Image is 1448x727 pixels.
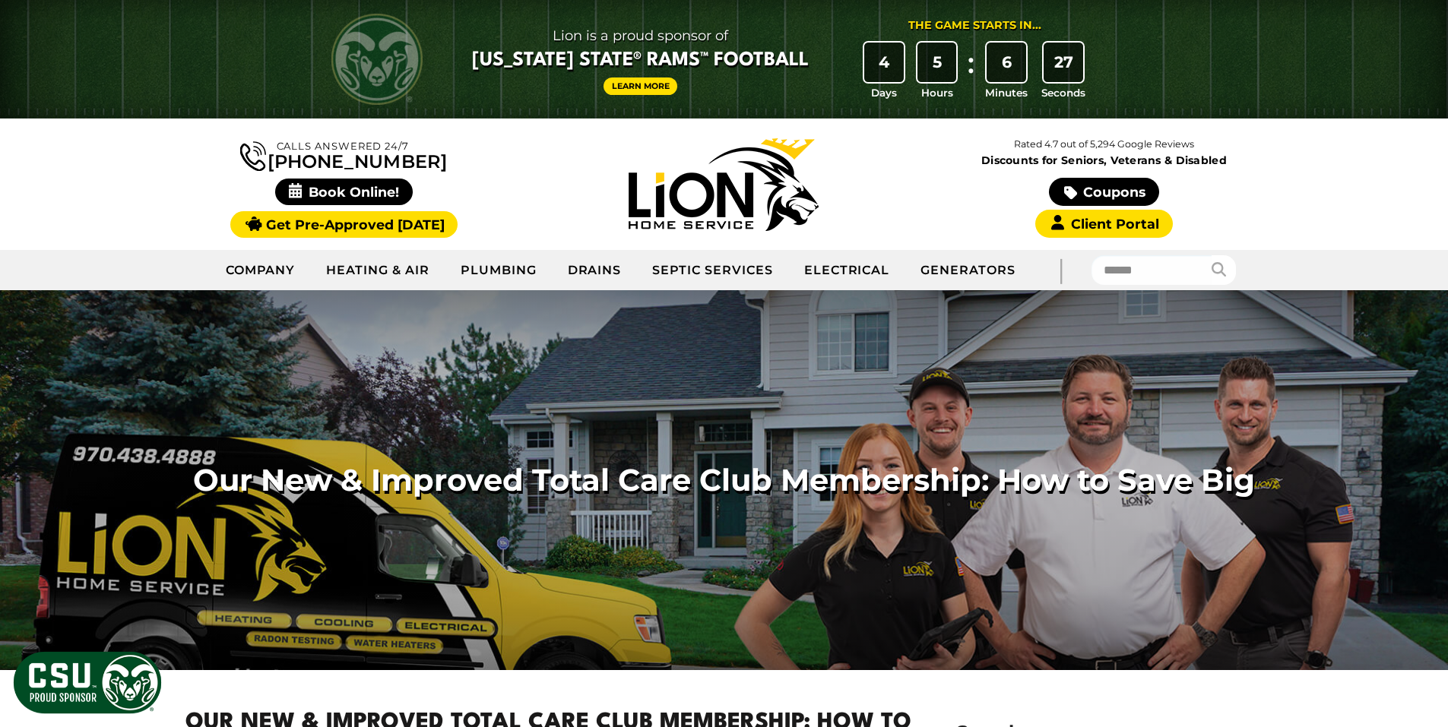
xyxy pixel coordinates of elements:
div: 4 [864,43,904,82]
div: The Game Starts in... [908,17,1041,34]
p: Rated 4.7 out of 5,294 Google Reviews [914,136,1294,153]
a: Septic Services [637,251,788,289]
div: | [1031,250,1092,290]
span: [US_STATE] State® Rams™ Football [472,48,809,74]
a: Drains [553,251,638,289]
img: CSU Rams logo [331,14,423,105]
a: Plumbing [445,251,553,289]
a: Heating & Air [311,251,445,289]
div: : [963,43,978,101]
span: Days [871,85,897,100]
span: Book Online! [275,179,413,205]
a: Electrical [789,251,906,289]
div: 5 [917,43,957,82]
img: CSU Sponsor Badge [11,650,163,716]
a: Get Pre-Approved [DATE] [230,211,458,238]
a: [PHONE_NUMBER] [240,138,447,171]
div: 27 [1044,43,1083,82]
a: Company [211,251,312,289]
img: Lion Home Service [629,138,819,231]
a: Generators [905,251,1031,289]
span: Seconds [1041,85,1085,100]
span: Discounts for Seniors, Veterans & Disabled [917,155,1291,166]
a: Client Portal [1035,210,1172,238]
a: Coupons [1049,178,1158,206]
a: Learn More [604,77,678,95]
span: Hours [921,85,953,100]
span: Lion is a proud sponsor of [472,24,809,48]
div: 6 [987,43,1026,82]
span: Minutes [985,85,1028,100]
